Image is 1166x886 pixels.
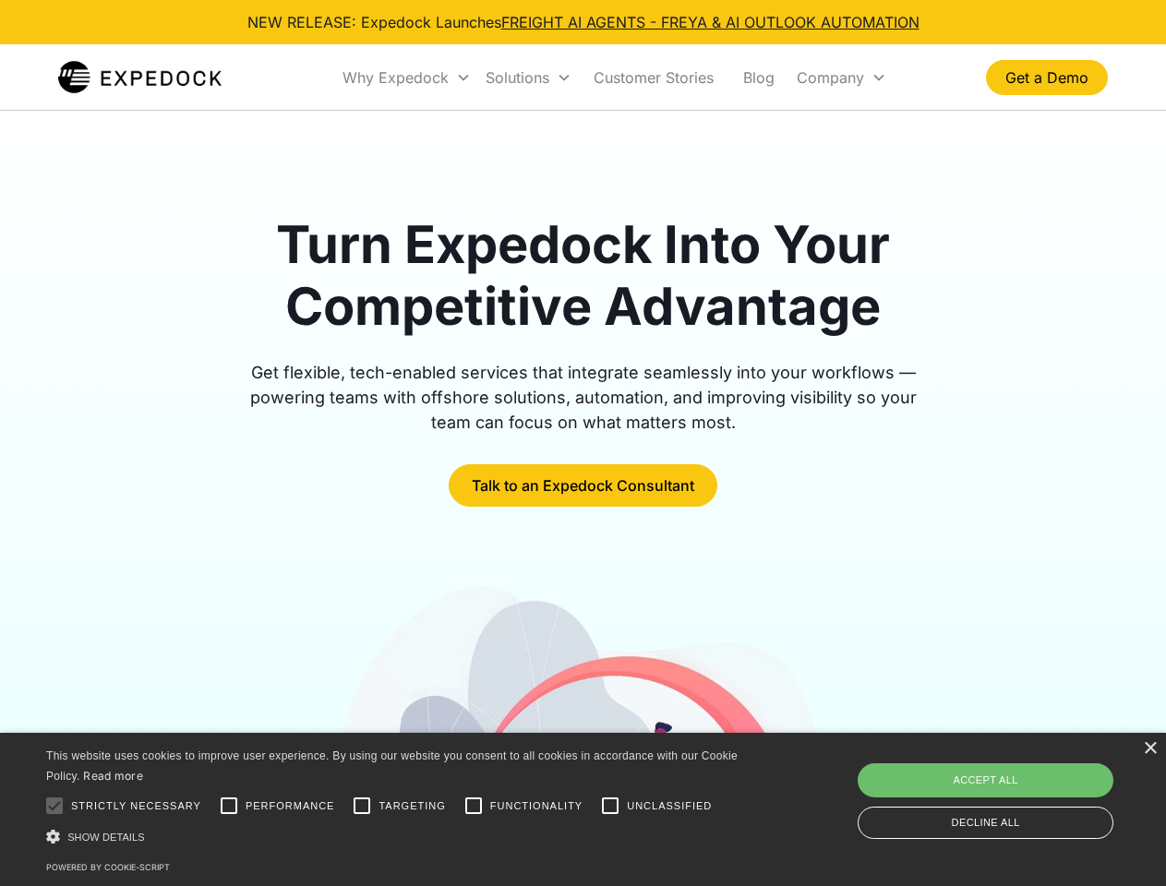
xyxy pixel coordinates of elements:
[728,46,789,109] a: Blog
[229,360,938,435] div: Get flexible, tech-enabled services that integrate seamlessly into your workflows — powering team...
[46,827,744,846] div: Show details
[490,798,583,814] span: Functionality
[789,46,894,109] div: Company
[58,59,222,96] a: home
[486,68,549,87] div: Solutions
[379,798,445,814] span: Targeting
[627,798,712,814] span: Unclassified
[58,59,222,96] img: Expedock Logo
[246,798,335,814] span: Performance
[343,68,449,87] div: Why Expedock
[83,769,143,783] a: Read more
[71,798,201,814] span: Strictly necessary
[859,687,1166,886] iframe: Chat Widget
[449,464,717,507] a: Talk to an Expedock Consultant
[46,862,170,872] a: Powered by cookie-script
[579,46,728,109] a: Customer Stories
[46,749,738,784] span: This website uses cookies to improve user experience. By using our website you consent to all coo...
[986,60,1108,95] a: Get a Demo
[797,68,864,87] div: Company
[478,46,579,109] div: Solutions
[501,13,920,31] a: FREIGHT AI AGENTS - FREYA & AI OUTLOOK AUTOMATION
[335,46,478,109] div: Why Expedock
[67,832,145,843] span: Show details
[229,214,938,338] h1: Turn Expedock Into Your Competitive Advantage
[247,11,920,33] div: NEW RELEASE: Expedock Launches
